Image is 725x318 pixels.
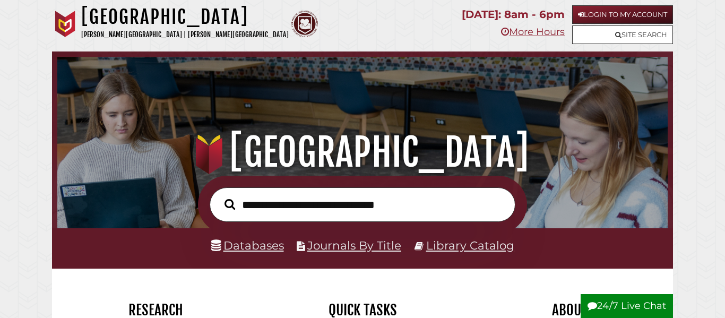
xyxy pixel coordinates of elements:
a: Journals By Title [307,238,401,252]
a: Library Catalog [426,238,514,252]
a: Login to My Account [572,5,673,24]
i: Search [225,199,235,210]
h1: [GEOGRAPHIC_DATA] [68,129,657,176]
p: [PERSON_NAME][GEOGRAPHIC_DATA] | [PERSON_NAME][GEOGRAPHIC_DATA] [81,29,289,41]
h1: [GEOGRAPHIC_DATA] [81,5,289,29]
a: More Hours [501,26,565,38]
button: Search [219,196,240,212]
img: Calvin Theological Seminary [291,11,318,37]
p: [DATE]: 8am - 6pm [462,5,565,24]
a: Databases [211,238,284,252]
img: Calvin University [52,11,79,37]
a: Site Search [572,25,673,44]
